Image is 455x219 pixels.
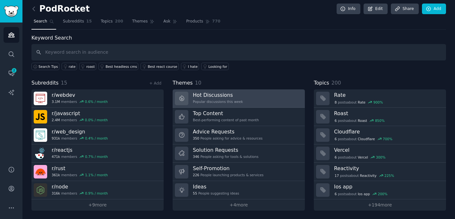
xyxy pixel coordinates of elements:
span: Subreddits [31,79,59,87]
div: 0.4 % / month [85,136,108,141]
a: Cloudflare6postsaboutCloudflare700% [314,126,446,144]
a: Products770 [184,16,222,30]
span: 3.1M [52,99,60,104]
h3: Hot Discussions [193,92,243,98]
div: Looking for [208,64,227,69]
div: People asking for tools & solutions [193,154,258,159]
div: members [52,173,108,177]
div: 0.6 % / month [85,99,108,104]
img: webdev [34,92,47,105]
h3: r/ reactjs [52,147,108,153]
div: 300 % [376,155,385,160]
a: Add [422,4,446,14]
a: Info [337,4,360,14]
span: Topics [101,19,113,24]
a: +194more [314,199,446,211]
div: post s about [334,118,385,123]
img: reactjs [34,147,47,160]
span: 55 [193,191,197,196]
h3: r/ javascript [52,110,108,117]
a: Best headless cms [99,63,138,70]
a: Self-Promotion226People launching products & services [173,163,305,181]
h3: Rate [334,92,442,98]
a: Roast6postsaboutRoast850% [314,108,446,126]
span: Reactivity [360,173,377,178]
span: Themes [173,79,193,87]
h3: Reactivity [334,165,442,172]
a: rate [62,63,77,70]
div: People suggesting ideas [193,191,239,196]
span: 346 [193,154,199,159]
div: Best headless cms [106,64,137,69]
a: r/javascript2.4Mmembers0.0% / month [31,108,164,126]
div: roast [86,64,95,69]
a: Edit [364,4,388,14]
span: 931k [52,136,60,141]
h3: Roast [334,110,442,117]
a: + Add [149,81,161,86]
a: Advice Requests350People asking for advice & resources [173,126,305,144]
a: Hot DiscussionsPopular discussions this week [173,89,305,108]
img: GummySearch logo [4,6,19,17]
span: Topics [314,79,329,87]
h3: r/ node [52,183,108,190]
h3: Top Content [193,110,259,117]
div: post s about [334,173,395,178]
a: Themes [130,16,157,30]
h2: PodRocket [31,4,90,14]
div: People asking for advice & resources [193,136,262,141]
span: 6 [335,155,337,160]
span: 15 [61,80,67,86]
a: r/webdev3.1Mmembers0.6% / month [31,89,164,108]
img: node [34,183,47,197]
h3: Vercel [334,147,442,153]
a: r/node316kmembers0.9% / month [31,181,164,199]
a: Search [31,16,56,30]
img: javascript [34,110,47,123]
span: Roast [358,118,367,123]
div: post s about [334,154,386,160]
a: I hate [181,63,199,70]
a: Rate8postsaboutRate900% [314,89,446,108]
span: Search [34,19,47,24]
div: 900 % [373,100,383,105]
div: 850 % [375,118,385,123]
h3: r/ rust [52,165,108,172]
div: post s about [334,136,393,142]
div: post s about [334,191,388,197]
span: 15 [86,19,92,24]
span: Vercel [358,155,368,160]
span: 770 [212,19,220,24]
div: Best react course [148,64,177,69]
div: 0.7 % / month [85,154,108,159]
div: 225 % [384,173,394,178]
div: Best-performing content of past month [193,118,259,122]
span: Themes [132,19,148,24]
h3: Self-Promotion [193,165,263,172]
a: Subreddits15 [61,16,94,30]
div: members [52,136,108,141]
a: Vercel6postsaboutVercel300% [314,144,446,163]
a: Ios app6postsaboutIos app200% [314,181,446,199]
a: roast [79,63,96,70]
span: 200 [331,80,341,86]
h3: Ios app [334,183,442,190]
span: 350 [193,136,199,141]
span: 200 [115,19,123,24]
span: 10 [195,80,202,86]
a: Ideas55People suggesting ideas [173,181,305,199]
h3: Ideas [193,183,239,190]
a: 2 [4,65,19,81]
div: Popular discussions this week [193,99,243,104]
div: 0.0 % / month [85,118,108,122]
div: post s about [334,99,383,105]
h3: Cloudflare [334,128,442,135]
span: 226 [193,173,199,177]
span: Rate [358,100,365,105]
img: rust [34,165,47,178]
input: Keyword search in audience [31,44,446,60]
div: members [52,99,108,104]
div: members [52,154,108,159]
a: Looking for [201,63,228,70]
a: +4more [173,199,305,211]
